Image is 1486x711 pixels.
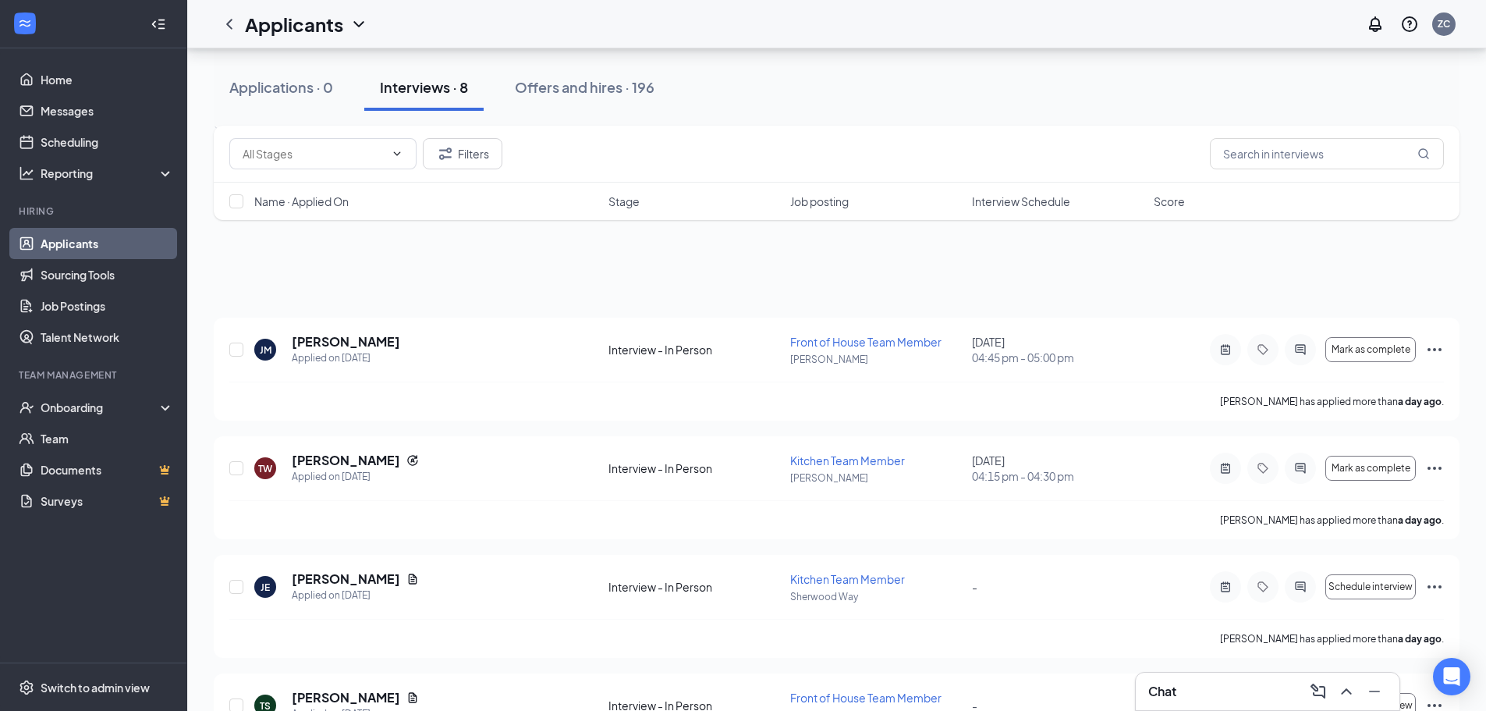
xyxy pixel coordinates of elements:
button: Mark as complete [1325,456,1416,481]
a: Scheduling [41,126,174,158]
p: [PERSON_NAME] [790,471,963,485]
svg: Collapse [151,16,166,32]
div: JE [261,581,270,594]
span: Mark as complete [1332,344,1410,355]
div: Applications · 0 [229,77,333,97]
svg: ChevronDown [391,148,403,160]
a: Messages [41,95,174,126]
p: [PERSON_NAME] has applied more than . [1220,395,1444,408]
div: Interview - In Person [608,579,781,595]
svg: ActiveChat [1291,343,1310,356]
a: Applicants [41,228,174,259]
h5: [PERSON_NAME] [292,452,400,469]
button: Schedule interview [1325,574,1416,599]
span: Front of House Team Member [790,335,942,349]
button: Minimize [1362,679,1387,704]
input: All Stages [243,145,385,162]
span: Schedule interview [1328,581,1413,592]
svg: ActiveNote [1216,462,1235,475]
b: a day ago [1398,396,1442,407]
svg: ChevronUp [1337,682,1356,701]
div: Onboarding [41,400,161,415]
p: [PERSON_NAME] has applied more than . [1220,632,1444,645]
svg: WorkstreamLogo [17,16,33,31]
div: Open Intercom Messenger [1433,658,1470,695]
div: Applied on [DATE] [292,469,419,485]
div: [DATE] [972,334,1144,365]
div: TW [258,462,272,475]
a: Sourcing Tools [41,259,174,290]
span: Score [1154,194,1185,209]
span: 04:15 pm - 04:30 pm [972,468,1144,484]
span: 04:45 pm - 05:00 pm [972,350,1144,365]
span: Kitchen Team Member [790,572,905,586]
span: Mark as complete [1332,463,1410,474]
span: Job posting [790,194,849,209]
svg: ActiveNote [1216,581,1235,593]
div: JM [260,343,271,357]
svg: ComposeMessage [1309,682,1328,701]
p: Sherwood Way [790,590,963,603]
svg: Reapply [406,454,419,467]
a: Home [41,64,174,95]
div: Applied on [DATE] [292,588,419,603]
b: a day ago [1398,633,1442,645]
span: - [972,580,977,594]
span: Stage [608,194,640,209]
div: Reporting [41,165,175,181]
svg: Ellipses [1425,578,1444,596]
div: Switch to admin view [41,680,150,695]
svg: Filter [436,144,455,163]
button: Filter Filters [423,138,502,169]
svg: QuestionInfo [1400,15,1419,34]
p: [PERSON_NAME] has applied more than . [1220,514,1444,527]
div: Interview - In Person [608,342,781,357]
div: Interview - In Person [608,460,781,476]
svg: Settings [19,680,34,695]
svg: Tag [1254,343,1272,356]
input: Search in interviews [1210,138,1444,169]
svg: Minimize [1365,682,1384,701]
svg: ActiveNote [1216,343,1235,356]
svg: Analysis [19,165,34,181]
div: Offers and hires · 196 [515,77,654,97]
svg: ActiveChat [1291,581,1310,593]
svg: MagnifyingGlass [1417,148,1430,160]
div: [DATE] [972,453,1144,484]
h1: Applicants [245,11,343,37]
svg: Document [406,573,419,585]
div: Interviews · 8 [380,77,468,97]
svg: Notifications [1366,15,1385,34]
span: Front of House Team Member [790,691,942,705]
h5: [PERSON_NAME] [292,333,400,350]
svg: UserCheck [19,400,34,415]
a: SurveysCrown [41,485,174,517]
a: Team [41,423,174,454]
button: ChevronUp [1334,679,1359,704]
svg: ChevronDown [349,15,368,34]
div: Hiring [19,204,171,218]
div: ZC [1438,17,1450,30]
h3: Chat [1148,683,1176,700]
a: DocumentsCrown [41,454,174,485]
svg: Tag [1254,581,1272,593]
span: Interview Schedule [972,194,1070,209]
h5: [PERSON_NAME] [292,571,400,588]
svg: ChevronLeft [220,15,239,34]
div: Applied on [DATE] [292,350,400,366]
button: Mark as complete [1325,337,1416,362]
svg: Document [406,691,419,704]
span: Kitchen Team Member [790,453,905,467]
button: ComposeMessage [1306,679,1331,704]
svg: Ellipses [1425,340,1444,359]
p: [PERSON_NAME] [790,353,963,366]
svg: Ellipses [1425,459,1444,478]
a: Job Postings [41,290,174,322]
a: Talent Network [41,322,174,353]
b: a day ago [1398,514,1442,526]
h5: [PERSON_NAME] [292,689,400,706]
span: Name · Applied On [254,194,349,209]
svg: Tag [1254,462,1272,475]
div: Team Management [19,368,171,382]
